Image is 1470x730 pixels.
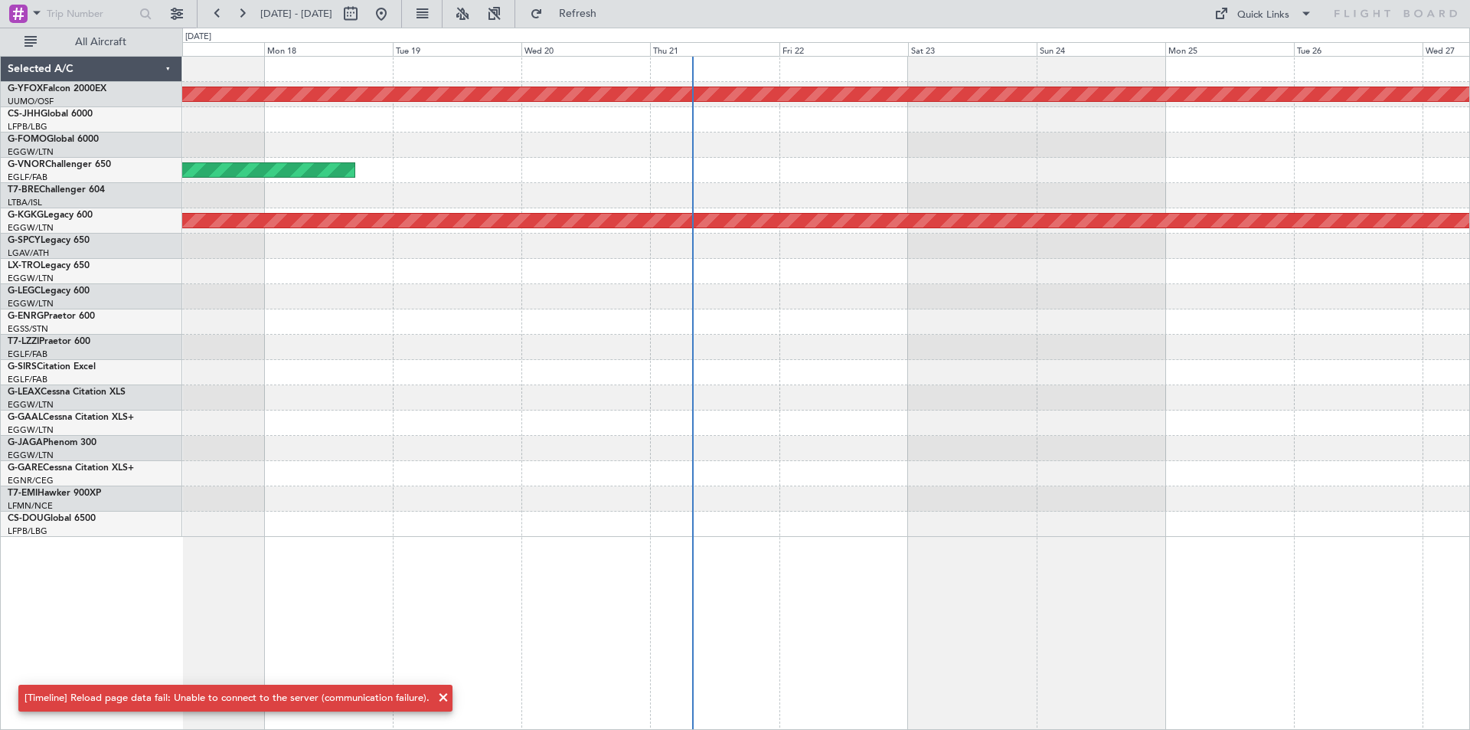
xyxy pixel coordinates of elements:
span: G-KGKG [8,211,44,220]
a: LX-TROLegacy 650 [8,261,90,270]
a: G-LEAXCessna Citation XLS [8,388,126,397]
div: [Timeline] Reload page data fail: Unable to connect to the server (communication failure). [24,691,430,706]
div: Thu 21 [650,42,779,56]
div: Fri 22 [779,42,908,56]
span: G-SPCY [8,236,41,245]
span: T7-EMI [8,489,38,498]
span: T7-LZZI [8,337,39,346]
a: G-FOMOGlobal 6000 [8,135,99,144]
a: EGSS/STN [8,323,48,335]
span: G-SIRS [8,362,37,372]
a: EGLF/FAB [8,172,47,183]
div: Quick Links [1237,8,1289,23]
input: Trip Number [47,2,135,25]
a: EGNR/CEG [8,475,54,486]
a: T7-BREChallenger 604 [8,185,105,195]
span: G-LEAX [8,388,41,397]
div: Sat 23 [908,42,1037,56]
span: G-GAAL [8,413,43,422]
a: EGGW/LTN [8,146,54,158]
a: T7-EMIHawker 900XP [8,489,101,498]
span: G-VNOR [8,160,45,169]
div: [DATE] [185,31,211,44]
a: EGGW/LTN [8,450,54,461]
div: Mon 18 [264,42,393,56]
a: G-KGKGLegacy 600 [8,211,93,220]
span: CS-JHH [8,110,41,119]
div: Wed 20 [521,42,650,56]
a: G-LEGCLegacy 600 [8,286,90,296]
span: LX-TRO [8,261,41,270]
a: EGGW/LTN [8,424,54,436]
span: G-GARE [8,463,43,473]
span: G-JAGA [8,438,43,447]
span: G-YFOX [8,84,43,93]
a: UUMO/OSF [8,96,54,107]
a: EGLF/FAB [8,349,47,360]
a: LFPB/LBG [8,525,47,537]
button: Refresh [523,2,615,26]
a: T7-LZZIPraetor 600 [8,337,90,346]
div: Sun 17 [136,42,264,56]
a: G-SPCYLegacy 650 [8,236,90,245]
a: LTBA/ISL [8,197,42,208]
span: G-LEGC [8,286,41,296]
a: CS-JHHGlobal 6000 [8,110,93,119]
span: [DATE] - [DATE] [260,7,332,21]
a: EGGW/LTN [8,273,54,284]
a: EGGW/LTN [8,222,54,234]
span: CS-DOU [8,514,44,523]
a: CS-DOUGlobal 6500 [8,514,96,523]
div: Tue 26 [1294,42,1423,56]
a: G-YFOXFalcon 2000EX [8,84,106,93]
a: EGLF/FAB [8,374,47,385]
a: LFPB/LBG [8,121,47,133]
span: All Aircraft [40,37,162,47]
a: LGAV/ATH [8,247,49,259]
div: Tue 19 [393,42,521,56]
div: Sun 24 [1037,42,1165,56]
a: G-VNORChallenger 650 [8,160,111,169]
a: G-GARECessna Citation XLS+ [8,463,134,473]
span: G-ENRG [8,312,44,321]
div: Mon 25 [1165,42,1294,56]
a: G-JAGAPhenom 300 [8,438,96,447]
a: LFMN/NCE [8,500,53,512]
a: G-ENRGPraetor 600 [8,312,95,321]
a: EGGW/LTN [8,399,54,411]
button: All Aircraft [17,30,166,54]
a: EGGW/LTN [8,298,54,309]
a: G-SIRSCitation Excel [8,362,96,372]
span: G-FOMO [8,135,47,144]
span: T7-BRE [8,185,39,195]
a: G-GAALCessna Citation XLS+ [8,413,134,422]
button: Quick Links [1207,2,1320,26]
span: Refresh [546,8,610,19]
